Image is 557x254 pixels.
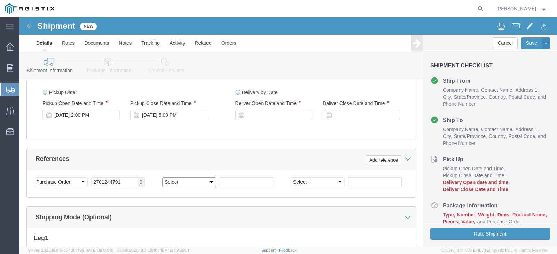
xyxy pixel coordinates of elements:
img: logo [5,3,54,14]
span: Server: 2025.19.0-91c74307f99 [28,248,113,252]
span: [DATE] 09:39:01 [161,248,189,252]
span: Roger Podelco [496,5,536,13]
a: Support [261,248,279,252]
button: [PERSON_NAME] [496,5,548,13]
iframe: FS Legacy Container [19,17,557,247]
a: Feedback [279,248,297,252]
span: [DATE] 09:50:40 [84,248,113,252]
span: Copyright © [DATE]-[DATE] Agistix Inc., All Rights Reserved [441,247,549,253]
span: Client: 2025.19.0-129fbcf [117,248,189,252]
